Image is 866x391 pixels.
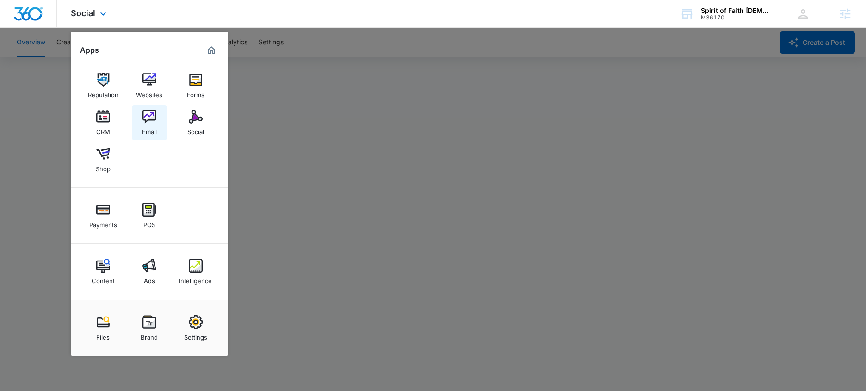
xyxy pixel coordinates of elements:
span: Social [71,8,95,18]
div: Intelligence [179,273,212,285]
div: Ads [144,273,155,285]
div: Shop [96,161,111,173]
div: Email [142,124,157,136]
div: Social [187,124,204,136]
div: Reputation [88,87,118,99]
a: Files [86,310,121,346]
a: CRM [86,105,121,140]
div: POS [143,217,155,229]
div: Files [96,329,110,341]
a: Marketing 360® Dashboard [204,43,219,58]
div: account name [701,7,768,14]
a: Brand [132,310,167,346]
a: Settings [178,310,213,346]
div: account id [701,14,768,21]
a: Websites [132,68,167,103]
a: Social [178,105,213,140]
div: Brand [141,329,158,341]
div: Payments [89,217,117,229]
a: Shop [86,142,121,177]
div: Websites [136,87,162,99]
div: Content [92,273,115,285]
a: Payments [86,198,121,233]
div: Settings [184,329,207,341]
a: Forms [178,68,213,103]
a: Content [86,254,121,289]
a: Intelligence [178,254,213,289]
a: Email [132,105,167,140]
a: Reputation [86,68,121,103]
div: CRM [96,124,110,136]
a: Ads [132,254,167,289]
a: POS [132,198,167,233]
h2: Apps [80,46,99,55]
div: Forms [187,87,204,99]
